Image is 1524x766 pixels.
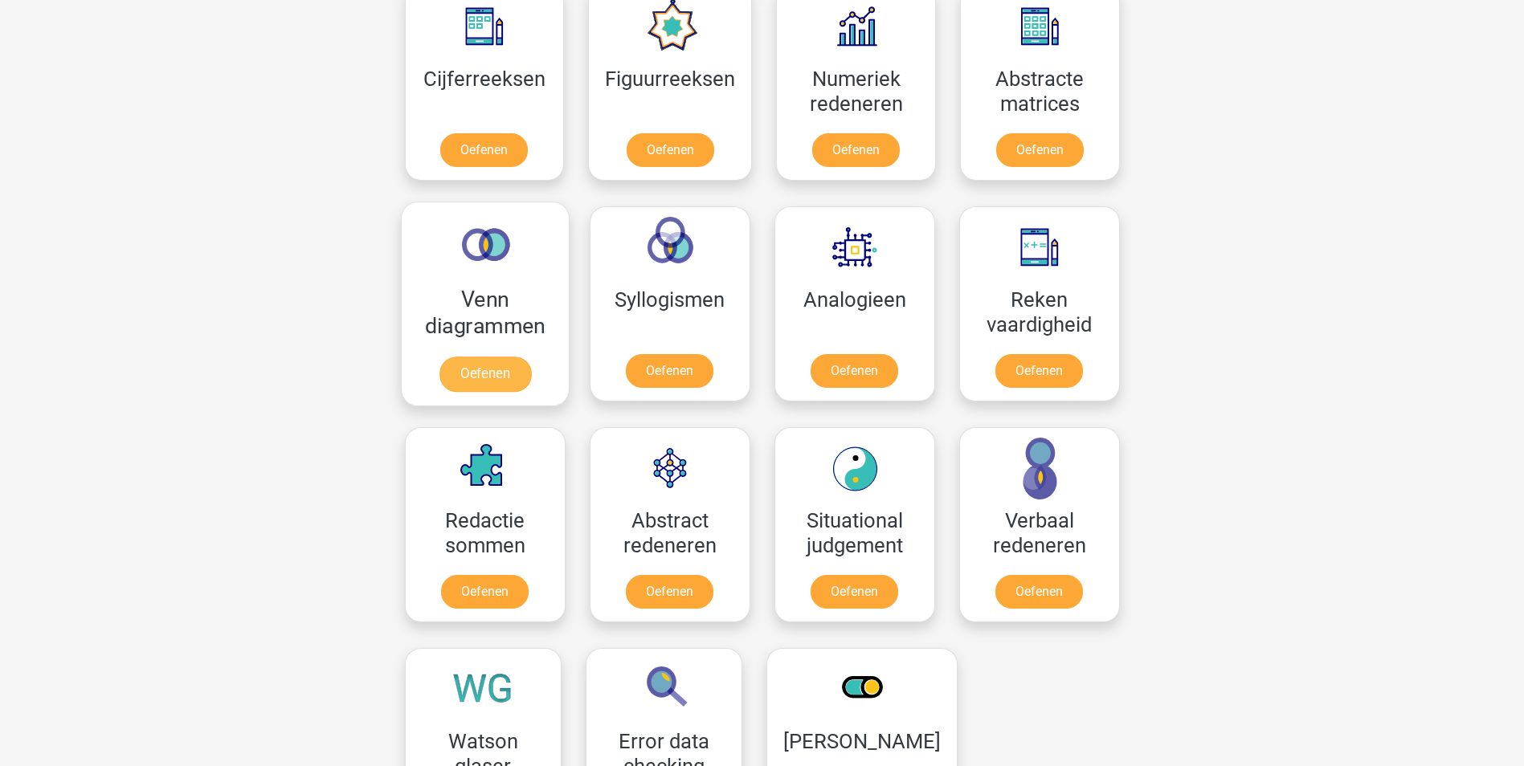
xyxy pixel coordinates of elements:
[811,354,898,388] a: Oefenen
[812,133,900,167] a: Oefenen
[996,133,1084,167] a: Oefenen
[627,133,714,167] a: Oefenen
[995,354,1083,388] a: Oefenen
[439,357,530,392] a: Oefenen
[440,133,528,167] a: Oefenen
[811,575,898,609] a: Oefenen
[995,575,1083,609] a: Oefenen
[626,575,713,609] a: Oefenen
[626,354,713,388] a: Oefenen
[441,575,529,609] a: Oefenen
